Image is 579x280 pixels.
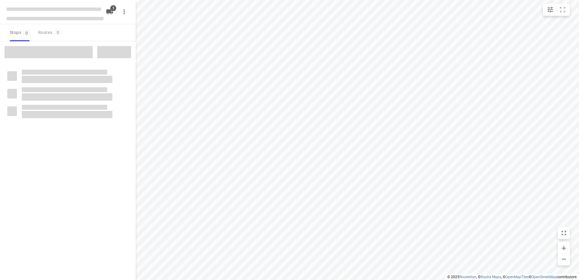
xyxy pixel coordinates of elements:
[531,275,557,279] a: OpenStreetMap
[481,275,501,279] a: Stadia Maps
[543,4,570,16] div: small contained button group
[459,275,476,279] a: Routetitan
[447,275,577,279] li: © 2025 , © , © © contributors
[505,275,529,279] a: OpenMapTiles
[544,4,556,16] button: Map settings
